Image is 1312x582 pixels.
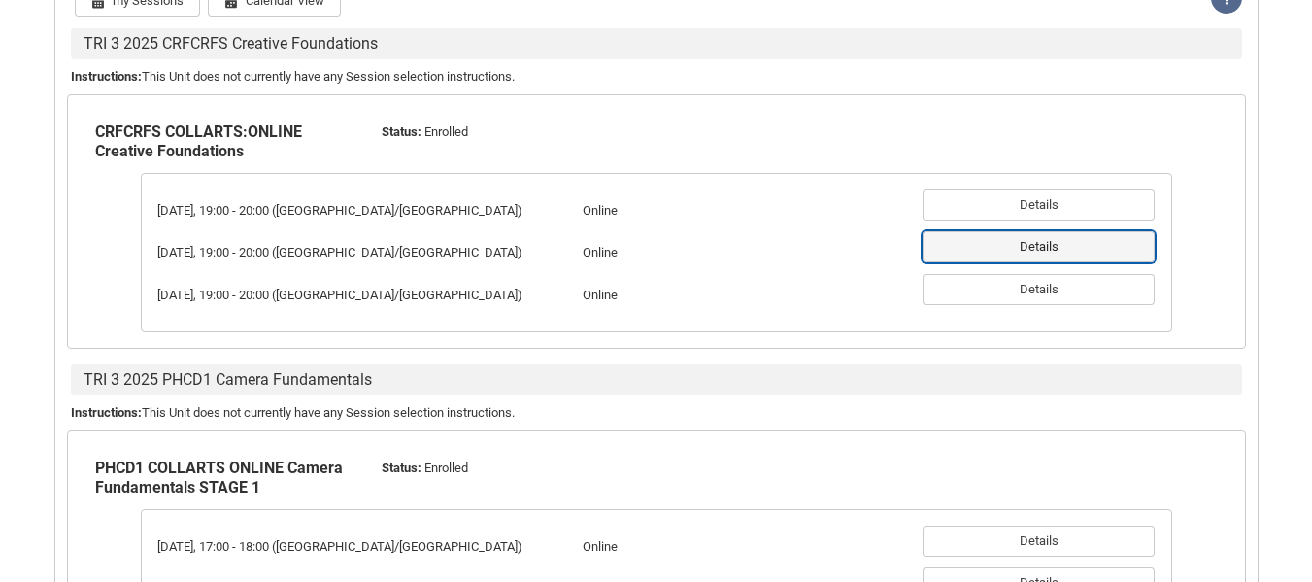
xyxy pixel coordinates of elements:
p: Online [583,201,900,221]
p: Online [583,537,900,557]
button: Details [923,526,1155,557]
b: Instructions : [71,69,142,84]
p: Online [583,243,900,262]
b: Status : [382,461,421,475]
p: This Unit does not currently have any Session selection instructions. [71,403,1242,423]
p: [DATE], 19:00 - 20:00 ([GEOGRAPHIC_DATA]/[GEOGRAPHIC_DATA]) [157,243,559,262]
button: Details [923,274,1155,305]
b: Status : [382,124,421,139]
p: Enrolled [382,459,645,478]
button: Details [923,189,1155,221]
p: [DATE], 19:00 - 20:00 ([GEOGRAPHIC_DATA]/[GEOGRAPHIC_DATA]) [157,286,559,305]
p: Enrolled [382,122,645,142]
p: [DATE], 17:00 - 18:00 ([GEOGRAPHIC_DATA]/[GEOGRAPHIC_DATA]) [157,537,559,557]
p: [DATE], 19:00 - 20:00 ([GEOGRAPHIC_DATA]/[GEOGRAPHIC_DATA]) [157,201,559,221]
button: Details [923,231,1155,262]
p: Online [583,286,900,305]
b: PHCD1 COLLARTS ONLINE Camera Fundamentals STAGE 1 [95,459,343,496]
b: CRFCRFS COLLARTS:ONLINE Creative Foundations [95,122,302,160]
span: TRI 3 2025 CRFCRFS Creative Foundations [72,29,389,58]
span: TRI 3 2025 PHCD1 Camera Fundamentals [72,365,384,394]
b: Instructions : [71,405,142,420]
p: This Unit does not currently have any Session selection instructions. [71,67,1242,86]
